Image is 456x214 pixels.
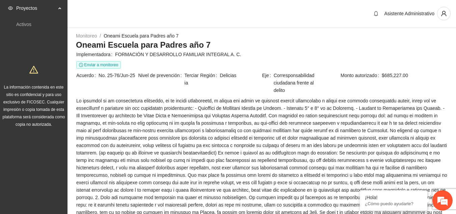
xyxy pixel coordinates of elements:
span: Enviar a monitoreo [76,61,121,69]
div: Chatee con nosotros ahora [35,34,113,43]
span: warning [29,65,38,74]
span: clock-circle [79,63,83,67]
span: No. 25-76/Jun-25 [99,72,137,79]
span: Corresponsabilidad ciudadana frente al delito [274,72,323,94]
span: Eje [262,72,274,94]
span: Delicias [220,72,261,79]
div: Minimizar ventana de chat en vivo [111,3,127,20]
div: ¡Hola! [365,195,422,200]
span: $685,227.00 [382,72,447,79]
h3: Oneami Escuela para Padres año 7 [76,40,448,50]
p: ¿Cómo puedo ayudarte? [365,201,422,206]
span: eye [8,6,13,10]
span: Terciaria [184,72,199,87]
a: Monitoreo [76,33,97,39]
span: FORMACIÓN Y DESARROLLO FAMILIAR INTEGRAL A. C. [115,51,447,58]
a: Activos [16,22,31,27]
span: Región [200,72,220,79]
span: Proyectos [16,1,56,15]
span: Implementadora [76,51,115,58]
button: bell [371,8,381,19]
textarea: Escriba su mensaje y pulse “Intro” [3,142,129,166]
span: La información contenida en este sitio es confidencial y para uso exclusivo de FICOSEC. Cualquier... [3,85,65,127]
span: user [437,10,450,17]
span: Estamos en línea. [39,69,93,137]
span: Acuerdo [76,72,99,79]
span: bell [371,11,381,16]
a: Oneami Escuela para Padres año 7 [104,33,179,39]
span: Monto autorizado [341,72,382,79]
span: / [100,33,101,39]
button: user [437,7,451,20]
span: Nivel de prevención [138,72,185,87]
span: Asistente Administrativo [384,11,434,16]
